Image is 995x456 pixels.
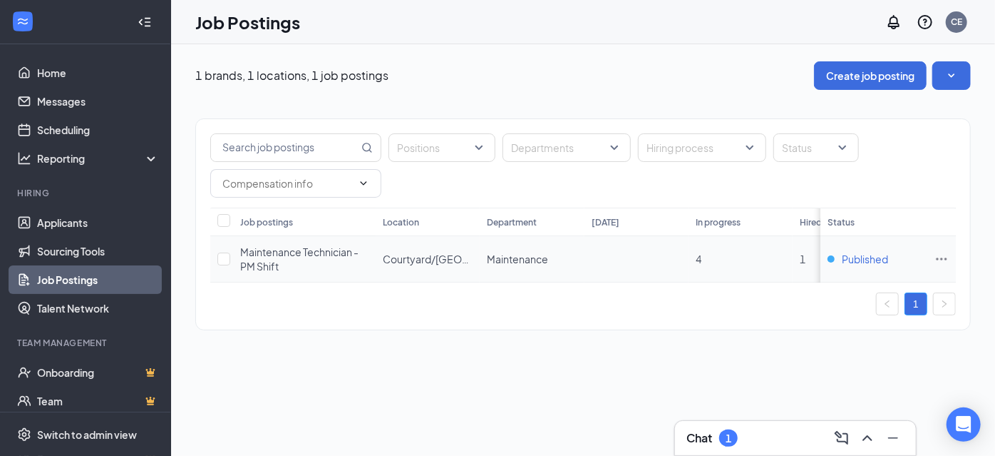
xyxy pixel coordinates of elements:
[859,430,876,447] svg: ChevronUp
[37,59,159,87] a: Home
[904,293,927,315] li: 1
[934,252,949,266] svg: Ellipses
[933,293,956,315] li: Next Page
[240,216,293,228] div: Job postings
[726,432,731,445] div: 1
[480,236,584,283] td: Maintenance
[37,265,159,294] a: Job Postings
[383,253,645,265] span: Courtyard/[GEOGRAPHIC_DATA] [GEOGRAPHIC_DATA]
[240,245,359,273] span: Maintenance Technician - PM Shift
[856,427,879,450] button: ChevronUp
[830,427,853,450] button: ComposeMessage
[138,15,152,29] svg: Collapse
[211,134,359,161] input: Search job postings
[222,176,352,191] input: Compensation info
[814,61,927,90] button: Create job posting
[16,14,30,29] svg: WorkstreamLogo
[882,427,904,450] button: Minimize
[885,430,902,447] svg: Minimize
[37,358,159,387] a: OnboardingCrown
[820,208,927,236] th: Status
[37,116,159,144] a: Scheduling
[383,216,419,228] div: Location
[487,216,537,228] div: Department
[932,61,971,90] button: SmallChevronDown
[487,253,548,265] span: Maintenance
[376,236,480,283] td: Courtyard/Residence Inn Downtown Knoxville
[17,337,156,349] div: Team Management
[37,87,159,116] a: Messages
[885,14,902,31] svg: Notifications
[17,151,31,166] svg: Analysis
[842,252,888,266] span: Published
[584,208,689,236] th: [DATE]
[689,208,793,236] th: In progress
[917,14,934,31] svg: QuestionInfo
[17,427,31,442] svg: Settings
[696,253,701,265] span: 4
[37,294,159,323] a: Talent Network
[944,69,959,83] svg: SmallChevronDown
[947,407,981,442] div: Open Intercom Messenger
[37,427,137,442] div: Switch to admin view
[876,293,899,315] button: left
[37,208,159,237] a: Applicants
[800,253,805,265] span: 1
[37,237,159,265] a: Sourcing Tools
[883,300,892,308] span: left
[951,16,962,28] div: CE
[37,387,159,415] a: TeamCrown
[876,293,899,315] li: Previous Page
[195,10,300,34] h1: Job Postings
[933,293,956,315] button: right
[17,187,156,199] div: Hiring
[195,68,388,83] p: 1 brands, 1 locations, 1 job postings
[833,430,850,447] svg: ComposeMessage
[37,151,160,166] div: Reporting
[686,430,712,446] h3: Chat
[940,300,949,308] span: right
[361,142,373,153] svg: MagnifyingGlass
[905,293,927,315] a: 1
[793,208,897,236] th: Hired
[358,178,369,189] svg: ChevronDown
